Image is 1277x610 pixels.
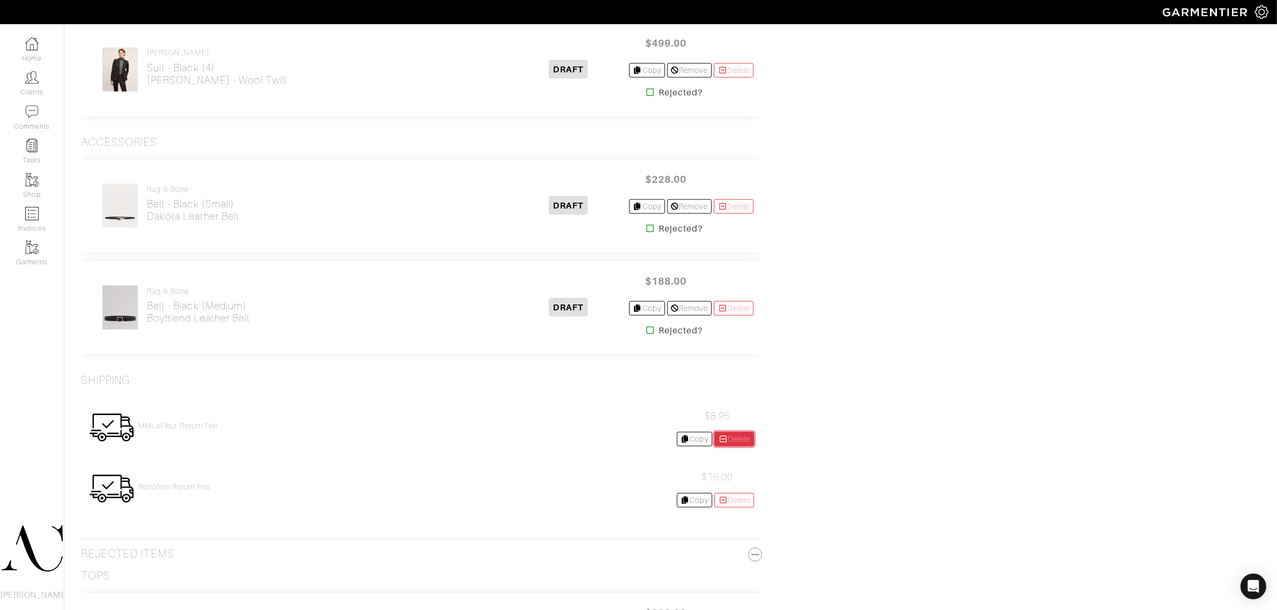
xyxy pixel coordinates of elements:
[147,198,239,222] h2: Belt - Black (Small) Dakota Leather Belt
[25,37,39,50] img: dashboard-icon-dbcd8f5a0b271acd01030246c82b418ddd0df26cd7fceb0bd07c9910d44c42f6.png
[714,63,754,78] a: Delete
[25,241,39,254] img: garments-icon-b7da505a4dc4fd61783c78ac3ca0ef83fa9d6f193b1c9dc38574b1d14d53ca28.png
[667,199,712,214] a: Remove
[549,298,588,317] span: DRAFT
[633,270,698,293] span: $188.00
[714,199,754,214] a: Delete
[102,47,138,92] img: qFrMtv2118DMmYKdArsf9nZa
[147,48,286,86] a: [PERSON_NAME] Suit - Black (4)[PERSON_NAME] - Wool Twill
[138,421,218,430] a: MMLaFleur Return Fee
[629,301,665,316] a: Copy
[1157,3,1255,21] img: garmentier-logo-header-white-b43fb05a5012e4ada735d5af1a66efaba907eab6374d6393d1fbf88cb4ef424d.png
[659,324,702,337] strong: Rejected?
[81,548,762,561] h3: Rejected Items
[1241,574,1266,599] div: Open Intercom Messenger
[714,493,754,508] a: Delete
[25,207,39,220] img: orders-icon-0abe47150d42831381b5fb84f609e132dff9fe21cb692f30cb5eec754e2cba89.png
[102,183,138,228] img: UF1tZhQhKK5fvLDp9SNCKjpF
[147,185,239,194] h4: Rag & Bone
[147,287,250,325] a: Rag & Bone Belt - Black (Medium)Boyfriend Leather Belt
[147,287,250,296] h4: Rag & Bone
[89,466,134,511] img: Womens_Shipping-0f0746b93696673c4592444dca31ff67b5a305f4a045d2d6c16441254fff223c.png
[147,48,286,57] h4: [PERSON_NAME]
[659,222,702,235] strong: Rejected?
[714,432,754,447] a: Delete
[81,570,110,583] h3: Tops
[25,139,39,152] img: reminder-icon-8004d30b9f0a5d33ae49ab947aed9ed385cf756f9e5892f1edd6e32f2345188e.png
[667,301,712,316] a: Remove
[702,472,733,482] span: $15.00
[549,196,588,215] span: DRAFT
[677,432,713,447] a: Copy
[25,173,39,187] img: garments-icon-b7da505a4dc4fd61783c78ac3ca0ef83fa9d6f193b1c9dc38574b1d14d53ca28.png
[659,86,702,99] strong: Rejected?
[25,105,39,118] img: comment-icon-a0a6a9ef722e966f86d9cbdc48e553b5cf19dbc54f86b18d962a5391bc8f6eb6.png
[138,482,210,492] a: Retrofete Return Fee
[102,285,138,330] img: Vsrrmxdy53Tb9yAiUerJ66Ko
[89,405,134,450] img: Womens_Shipping-0f0746b93696673c4592444dca31ff67b5a305f4a045d2d6c16441254fff223c.png
[147,62,286,86] h2: Suit - Black (4) [PERSON_NAME] - Wool Twill
[705,411,730,421] span: $8.95
[633,168,698,191] span: $228.00
[81,136,158,149] h3: Accessories
[714,301,754,316] a: Delete
[633,32,698,55] span: $499.00
[629,63,665,78] a: Copy
[1255,5,1268,19] img: gear-icon-white-bd11855cb880d31180b6d7d6211b90ccbf57a29d726f0c71d8c61bd08dd39cc2.png
[629,199,665,214] a: Copy
[667,63,712,78] a: Remove
[25,71,39,84] img: clients-icon-6bae9207a08558b7cb47a8932f037763ab4055f8c8b6bfacd5dc20c3e0201464.png
[549,60,588,79] span: DRAFT
[147,300,250,324] h2: Belt - Black (Medium) Boyfriend Leather Belt
[147,185,239,223] a: Rag & Bone Belt - Black (Small)Dakota Leather Belt
[81,374,130,387] h3: Shipping
[677,493,713,508] a: Copy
